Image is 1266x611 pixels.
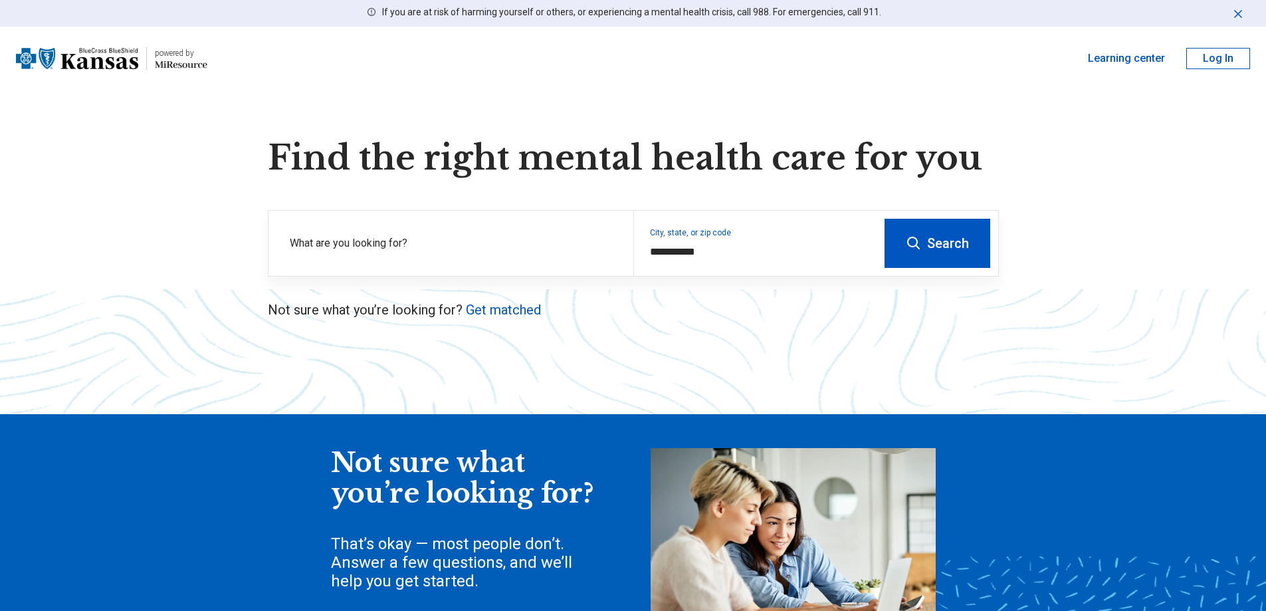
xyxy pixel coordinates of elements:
button: Search [885,219,990,268]
button: Dismiss [1231,5,1245,21]
button: Log In [1186,48,1250,69]
a: Get matched [466,302,541,318]
img: Blue Cross Blue Shield Kansas [16,43,138,74]
h1: Find the right mental health care for you [268,138,999,178]
a: Learning center [1088,51,1165,66]
a: Blue Cross Blue Shield Kansaspowered by [16,43,207,74]
div: Not sure what you’re looking for? [331,448,597,509]
label: What are you looking for? [290,235,617,251]
p: Not sure what you’re looking for? [268,301,999,319]
div: That’s okay — most people don’t. Answer a few questions, and we’ll help you get started. [331,535,597,590]
div: powered by [155,47,207,59]
p: If you are at risk of harming yourself or others, or experiencing a mental health crisis, call 98... [382,5,881,19]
